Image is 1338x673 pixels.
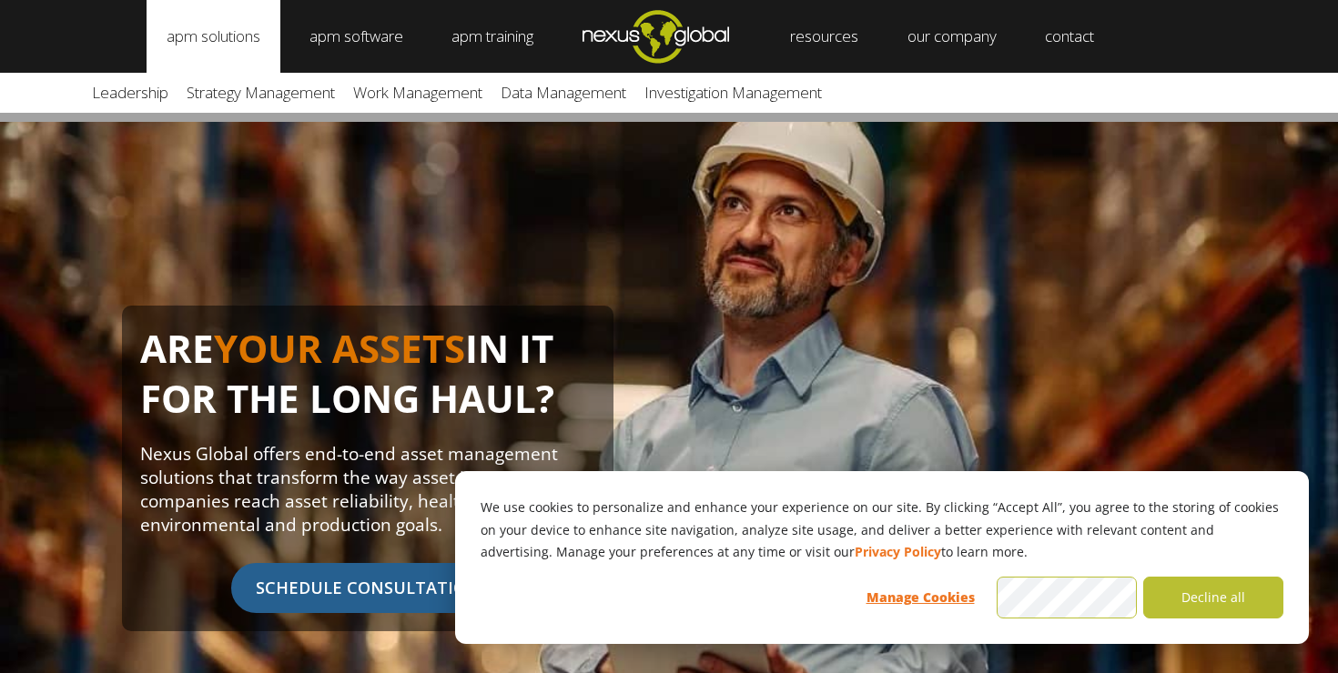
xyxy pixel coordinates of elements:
[997,577,1137,618] button: Accept all
[214,322,465,374] span: YOUR ASSETS
[635,73,831,113] a: Investigation Management
[850,577,990,618] button: Manage Cookies
[231,563,504,613] span: SCHEDULE CONSULTATION
[177,73,344,113] a: Strategy Management
[140,442,595,537] p: Nexus Global offers end-to-end asset management solutions that transform the way asset intensive ...
[455,471,1309,644] div: Cookie banner
[1143,577,1283,618] button: Decline all
[492,73,635,113] a: Data Management
[140,324,595,442] h1: ARE IN IT FOR THE LONG HAUL?
[855,541,941,564] a: Privacy Policy
[344,73,492,113] a: Work Management
[481,497,1283,564] p: We use cookies to personalize and enhance your experience on our site. By clicking “Accept All”, ...
[83,73,177,113] a: Leadership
